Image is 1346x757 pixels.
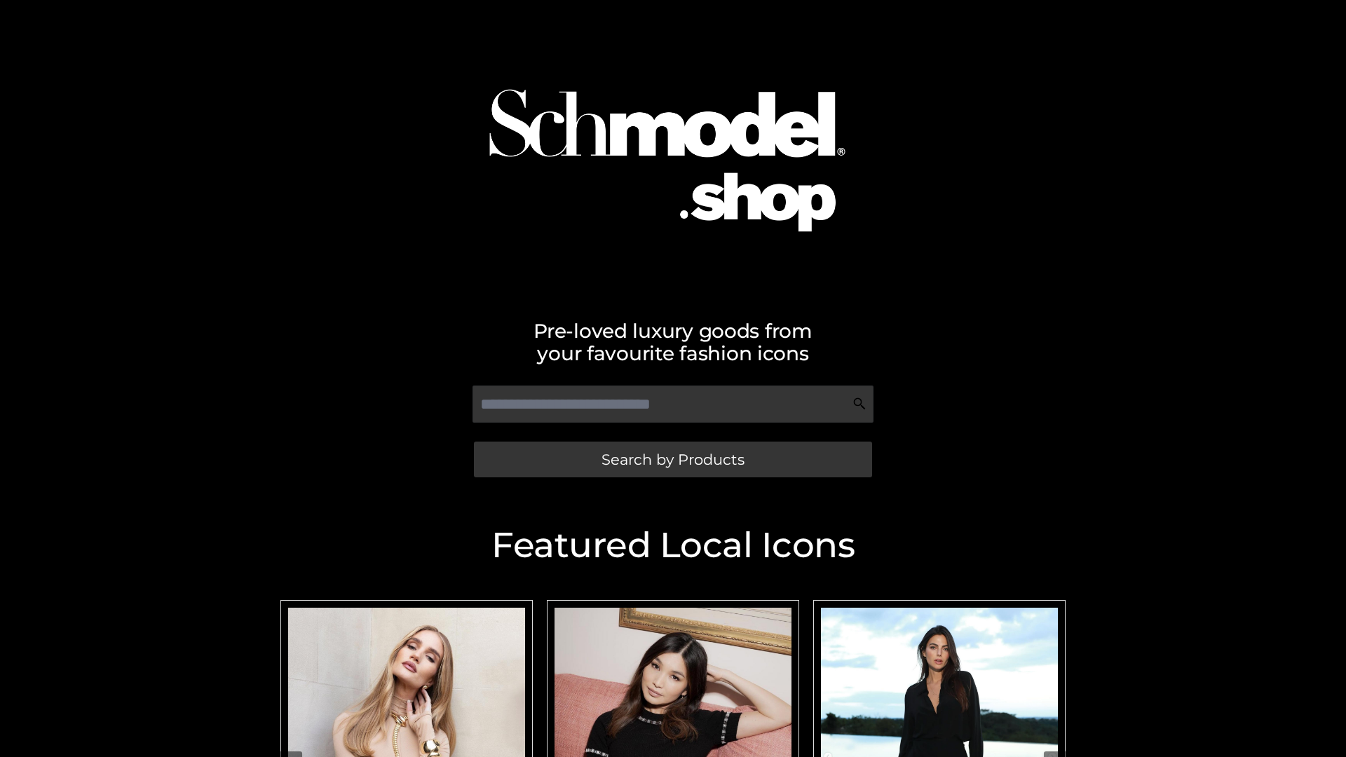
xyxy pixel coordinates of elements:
h2: Pre-loved luxury goods from your favourite fashion icons [273,320,1073,364]
a: Search by Products [474,442,872,477]
span: Search by Products [601,452,745,467]
img: Search Icon [852,397,866,411]
h2: Featured Local Icons​ [273,528,1073,563]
